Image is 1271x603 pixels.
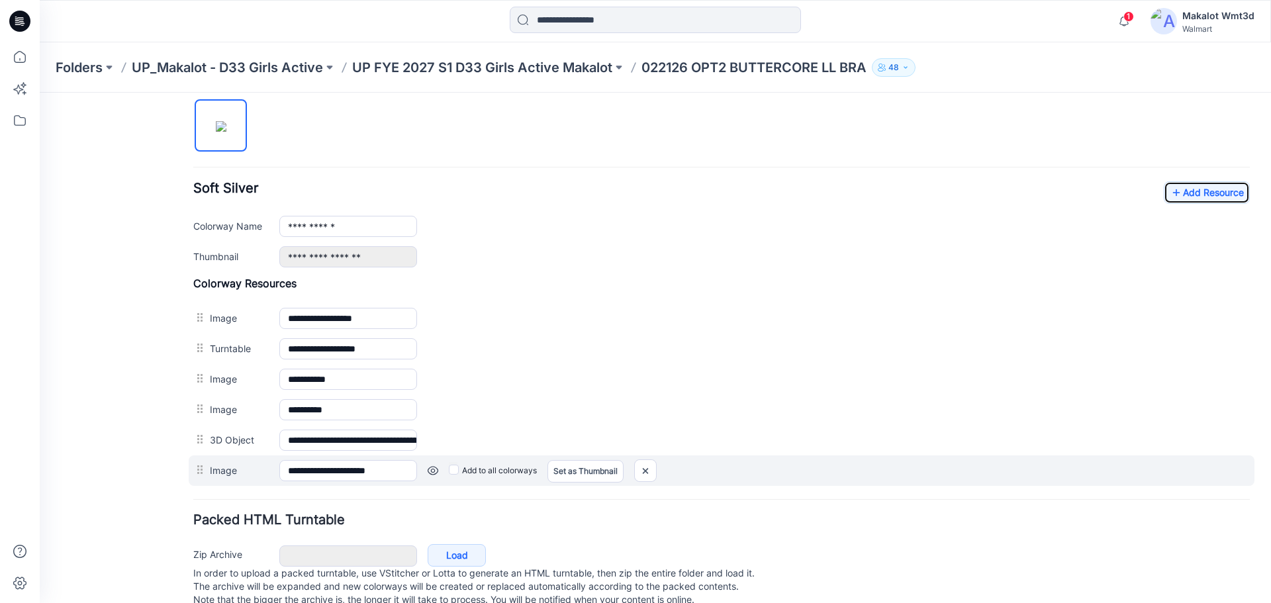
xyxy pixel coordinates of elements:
label: 3D Object [170,340,226,354]
label: Colorway Name [154,126,226,140]
input: Add to all colorways [409,369,418,378]
p: 022126 OPT2 BUTTERCORE LL BRA [641,58,867,77]
p: In order to upload a packed turntable, use VStitcher or Lotta to generate an HTML turntable, then... [154,474,1210,514]
label: Zip Archive [154,454,226,469]
span: 1 [1123,11,1134,22]
a: UP FYE 2027 S1 D33 Girls Active Makalot [352,58,612,77]
label: Thumbnail [154,156,226,171]
div: Walmart [1182,24,1254,34]
img: avatar [1151,8,1177,34]
img: close-btn.svg [595,367,616,389]
a: UP_Makalot - D33 Girls Active [132,58,323,77]
a: Set as Thumbnail [508,367,584,390]
h4: Packed HTML Turntable [154,421,1210,434]
div: Makalot Wmt3d [1182,8,1254,24]
label: Add to all colorways [409,367,497,389]
label: Image [170,218,226,232]
label: Image [170,309,226,324]
label: Image [170,370,226,385]
a: Folders [56,58,103,77]
a: Load [388,451,446,474]
p: 48 [888,60,899,75]
label: Turntable [170,248,226,263]
iframe: edit-style [40,93,1271,603]
button: 48 [872,58,916,77]
h4: Colorway Resources [154,184,1210,197]
label: Image [170,279,226,293]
